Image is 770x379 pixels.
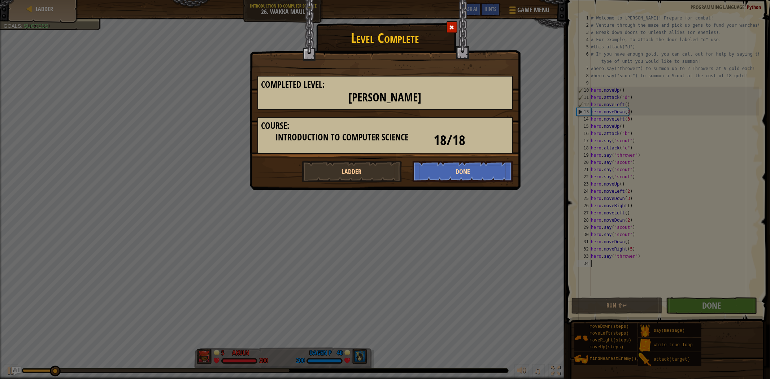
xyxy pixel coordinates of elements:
[250,27,520,45] h1: Level Complete
[413,161,513,182] button: Done
[261,121,509,131] h3: Course:
[261,80,509,90] h3: Completed Level:
[302,161,402,182] button: Ladder
[261,132,423,142] h3: Introduction to Computer Science
[434,130,465,149] span: 18/18
[261,91,509,104] h2: [PERSON_NAME]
